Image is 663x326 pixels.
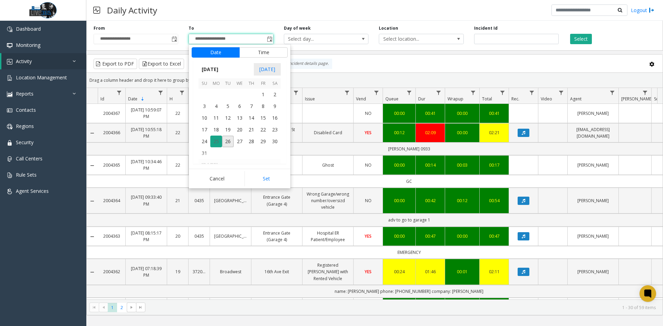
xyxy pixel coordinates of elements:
button: Export to Excel [139,59,184,69]
td: Saturday, August 23, 2025 [269,124,281,136]
th: [DATE] [199,159,281,171]
a: 22 [171,162,184,168]
a: 16th Ave Exit [256,268,298,275]
td: Friday, August 29, 2025 [257,136,269,147]
div: 00:00 [449,233,475,239]
div: 02:09 [420,129,441,136]
td: Wednesday, August 20, 2025 [234,124,246,136]
span: 10 [199,112,210,124]
span: Toggle popup [266,34,273,44]
span: H [170,96,173,102]
span: Select location... [379,34,446,44]
button: Cancel [192,171,242,186]
a: 00:17 [484,162,505,168]
span: Agent Services [16,188,49,194]
a: [DATE] 10:34:46 PM [130,158,163,171]
div: 00:03 [449,162,475,168]
td: Sunday, August 31, 2025 [199,147,210,159]
a: 0435 [193,197,205,204]
a: Collapse Details [87,234,98,239]
th: Mo [210,78,222,89]
span: 17 [199,124,210,136]
td: Tuesday, August 19, 2025 [222,124,234,136]
span: Reports [16,90,33,97]
span: Video [541,96,552,102]
kendo-pager-info: 1 - 30 of 59 items [150,305,656,310]
a: 01:46 [420,268,441,275]
td: Wednesday, August 13, 2025 [234,112,246,124]
button: Time tab [239,47,288,58]
span: 25 [210,136,222,147]
a: 00:47 [484,233,505,239]
td: Monday, August 4, 2025 [210,100,222,112]
th: Fr [257,78,269,89]
a: YES [358,129,378,136]
a: 0435 [193,233,205,239]
a: Collapse Details [87,130,98,136]
span: Location Management [16,74,67,81]
span: Go to the next page [127,303,136,312]
a: [DATE] 07:18:39 PM [130,265,163,278]
a: 22 [171,129,184,136]
img: 'icon' [7,91,12,97]
a: 00:00 [387,197,411,204]
div: 00:41 [420,110,441,117]
span: 22 [257,124,269,136]
a: 00:14 [420,162,441,168]
a: 20 [171,233,184,239]
div: 00:54 [484,197,505,204]
span: 13 [234,112,246,124]
td: Saturday, August 16, 2025 [269,112,281,124]
div: 00:24 [387,268,411,275]
img: 'icon' [7,108,12,113]
a: [DATE] 09:33:40 PM [130,194,163,207]
div: 02:21 [484,129,505,136]
span: NO [365,162,372,168]
span: Vend [356,96,366,102]
span: 4 [210,100,222,112]
a: Agent Filter Menu [608,88,617,97]
span: 14 [246,112,257,124]
span: [DATE] [254,63,281,76]
img: 'icon' [7,59,12,65]
div: 00:12 [449,197,475,204]
a: Collapse Details [87,198,98,204]
th: Th [246,78,257,89]
a: Rec. Filter Menu [527,88,537,97]
td: Friday, August 15, 2025 [257,112,269,124]
td: Tuesday, August 5, 2025 [222,100,234,112]
span: Call Centers [16,155,42,162]
td: Thursday, August 28, 2025 [246,136,257,147]
a: 00:00 [387,162,411,168]
span: 18 [210,124,222,136]
span: Page 1 [108,303,117,312]
td: Sunday, August 17, 2025 [199,124,210,136]
a: H Filter Menu [177,88,187,97]
span: 21 [246,124,257,136]
img: logout [649,7,654,14]
span: 2 [269,89,281,100]
td: Sunday, August 3, 2025 [199,100,210,112]
span: Go to the next page [129,305,134,310]
a: 00:00 [387,110,411,117]
td: Saturday, August 9, 2025 [269,100,281,112]
td: Monday, August 18, 2025 [210,124,222,136]
a: [DATE] 08:15:17 PM [130,230,163,243]
img: 'icon' [7,156,12,162]
a: YES [358,268,378,275]
a: [PERSON_NAME] [572,233,614,239]
a: 00:00 [449,110,475,117]
img: 'icon' [7,75,12,81]
a: Entrance Gate (Garage 4) [256,230,298,243]
img: 'icon' [7,140,12,146]
button: Select [570,34,592,44]
a: 00:12 [387,129,411,136]
h3: Daily Activity [104,2,161,19]
a: 21 [171,197,184,204]
a: Logout [631,7,654,14]
td: Tuesday, August 12, 2025 [222,112,234,124]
